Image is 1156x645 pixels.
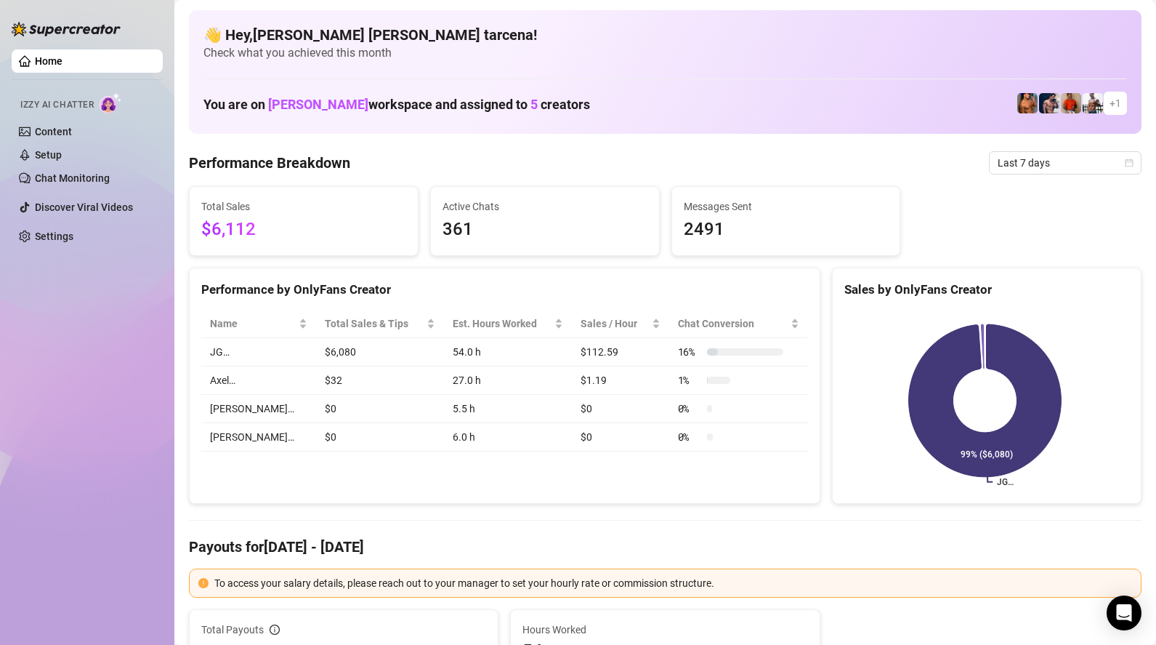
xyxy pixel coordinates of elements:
[203,25,1127,45] h4: 👋 Hey, [PERSON_NAME] [PERSON_NAME] tarcena !
[201,423,316,452] td: [PERSON_NAME]…
[35,126,72,137] a: Content
[522,622,807,638] span: Hours Worked
[1061,93,1081,113] img: Justin
[198,578,209,588] span: exclamation-circle
[203,97,590,113] h1: You are on workspace and assigned to creators
[678,372,701,388] span: 1 %
[35,201,133,213] a: Discover Viral Videos
[572,423,668,452] td: $0
[270,625,280,635] span: info-circle
[325,316,423,332] span: Total Sales & Tips
[444,338,572,366] td: 54.0 h
[316,310,443,338] th: Total Sales & Tips
[530,97,538,112] span: 5
[453,316,551,332] div: Est. Hours Worked
[998,152,1133,174] span: Last 7 days
[268,97,368,112] span: [PERSON_NAME]
[669,310,808,338] th: Chat Conversion
[1125,159,1133,167] span: calendar
[201,280,808,300] div: Performance by OnlyFans Creator
[1083,93,1103,113] img: JUSTIN
[189,153,350,173] h4: Performance Breakdown
[201,366,316,395] td: Axel…
[35,55,62,67] a: Home
[12,22,121,36] img: logo-BBDzfeDw.svg
[201,395,316,423] td: [PERSON_NAME]…
[572,338,668,366] td: $112.59
[316,423,443,452] td: $0
[20,98,94,112] span: Izzy AI Chatter
[189,537,1141,557] h4: Payouts for [DATE] - [DATE]
[572,310,668,338] th: Sales / Hour
[100,92,122,113] img: AI Chatter
[581,316,648,332] span: Sales / Hour
[316,395,443,423] td: $0
[1109,95,1121,111] span: + 1
[35,231,73,242] a: Settings
[844,280,1129,300] div: Sales by OnlyFans Creator
[678,401,701,417] span: 0 %
[684,199,889,215] span: Messages Sent
[678,429,701,445] span: 0 %
[1017,93,1038,113] img: JG
[444,423,572,452] td: 6.0 h
[678,316,788,332] span: Chat Conversion
[35,172,110,184] a: Chat Monitoring
[572,395,668,423] td: $0
[35,149,62,161] a: Setup
[1039,93,1059,113] img: Axel
[997,477,1014,487] text: JG…
[444,395,572,423] td: 5.5 h
[203,45,1127,61] span: Check what you achieved this month
[214,575,1132,591] div: To access your salary details, please reach out to your manager to set your hourly rate or commis...
[444,366,572,395] td: 27.0 h
[316,366,443,395] td: $32
[678,344,701,360] span: 16 %
[684,216,889,244] span: 2491
[572,366,668,395] td: $1.19
[201,310,316,338] th: Name
[1107,596,1141,630] div: Open Intercom Messenger
[442,199,647,215] span: Active Chats
[442,216,647,244] span: 361
[201,338,316,366] td: JG…
[201,622,264,638] span: Total Payouts
[316,338,443,366] td: $6,080
[201,199,406,215] span: Total Sales
[210,316,296,332] span: Name
[201,216,406,244] span: $6,112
